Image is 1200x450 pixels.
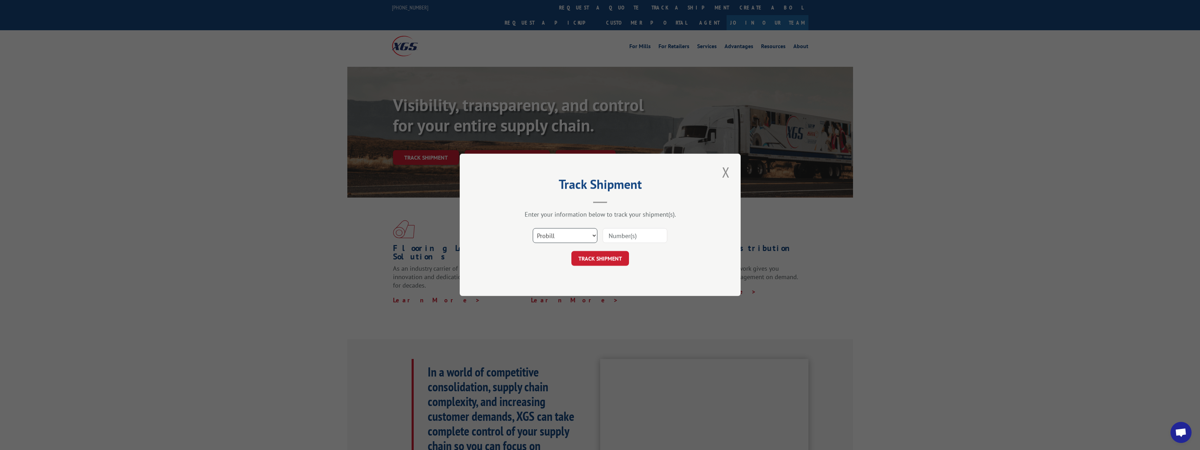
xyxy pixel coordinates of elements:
a: Open chat [1171,422,1192,443]
div: Enter your information below to track your shipment(s). [495,211,706,219]
input: Number(s) [603,229,667,243]
h2: Track Shipment [495,179,706,193]
button: TRACK SHIPMENT [571,251,629,266]
button: Close modal [720,162,732,182]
